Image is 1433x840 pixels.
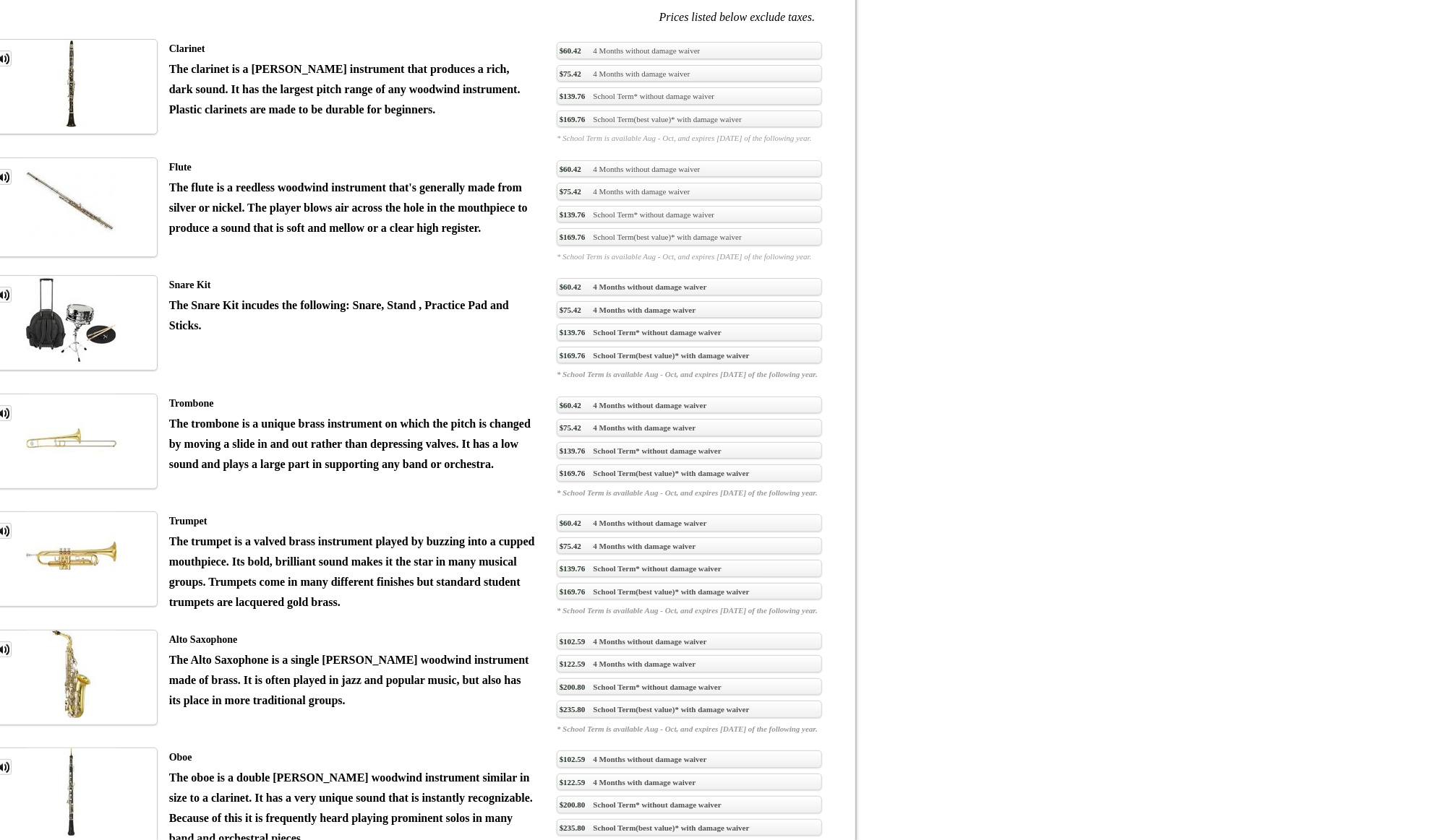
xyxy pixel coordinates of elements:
[560,636,586,647] span: $102.59
[557,278,822,295] a: $60.424 Months without damage waiver
[557,678,822,696] a: $200.80School Term* without damage waiver
[169,299,509,332] strong: The Snare Kit incudes the following: Snare, Stand , Practice Pad and Sticks.
[557,464,822,482] a: $169.76School Term(best value)* with damage waiver
[557,160,822,178] a: $60.424 Months without damage waiver
[557,605,822,616] em: * School Term is available Aug - Oct, and expires [DATE] of the following year.
[26,512,116,599] img: th_1fc34dab4bdaff02a3697e89cb8f30dd_1334255105TRUMP.jpg
[560,399,581,411] span: $60.42
[560,703,586,715] span: $235.80
[169,275,536,295] div: Snare Kit
[26,40,116,127] img: th_1fc34dab4bdaff02a3697e89cb8f30dd_1328556165CLAR.jpg
[560,517,581,529] span: $60.42
[560,113,586,125] span: $169.76
[560,45,581,56] span: $60.42
[169,417,531,470] strong: The trombone is a unique brass instrument on which the pitch is changed by moving a slide in and ...
[557,368,822,380] em: * School Term is available Aug - Oct, and expires [DATE] of the following year.
[557,560,822,577] a: $139.76School Term* without damage waiver
[169,181,528,234] strong: The flute is a reedless woodwind instrument that's generally made from silver or nickel. The play...
[560,822,586,833] span: $235.80
[169,511,536,532] div: Trumpet
[560,90,586,102] span: $139.76
[560,304,581,316] span: $75.42
[557,796,822,813] a: $200.80School Term* without damage waiver
[557,774,822,791] a: $122.594 Months with damage waiver
[169,63,521,116] strong: The clarinet is a [PERSON_NAME] instrument that produces a rich, dark sound. It has the largest p...
[557,633,822,650] a: $102.594 Months without damage waiver
[560,163,581,175] span: $60.42
[26,276,116,363] img: th_1fc34dab4bdaff02a3697e89cb8f30dd_1334255010DKIT.jpg
[557,183,822,200] a: $75.424 Months with damage waiver
[557,87,822,105] a: $139.76School Term* without damage waiver
[169,157,536,178] div: Flute
[557,419,822,436] a: $75.424 Months with damage waiver
[557,514,822,532] a: $60.424 Months without damage waiver
[560,281,581,293] span: $60.42
[557,655,822,672] a: $122.594 Months with damage waiver
[169,394,536,414] div: Trombone
[560,68,581,79] span: $75.42
[560,540,581,552] span: $75.42
[560,186,581,197] span: $75.42
[557,132,822,144] em: * School Term is available Aug - Oct, and expires [DATE] of the following year.
[560,658,586,670] span: $122.59
[557,583,822,600] a: $169.76School Term(best value)* with damage waiver
[169,535,535,608] strong: The trumpet is a valved brass instrument played by buzzing into a cupped mouthpiece. Its bold, br...
[560,681,586,693] span: $200.80
[169,39,536,59] div: Clarinet
[26,394,116,482] img: th_1fc34dab4bdaff02a3697e89cb8f30dd_1334255069TBONE.jpg
[557,397,822,414] a: $60.424 Months without damage waiver
[560,350,586,361] span: $169.76
[560,799,586,810] span: $200.80
[557,251,822,262] em: * School Term is available Aug - Oct, and expires [DATE] of the following year.
[26,748,116,836] img: th_1fc34dab4bdaff02a3697e89cb8f30dd_1334255038OBOE.jpg
[557,750,822,768] a: $102.594 Months without damage waiver
[560,563,586,574] span: $139.76
[557,442,822,459] a: $139.76School Term* without damage waiver
[557,65,822,82] a: $75.424 Months with damage waiver
[560,586,586,597] span: $169.76
[557,347,822,364] a: $169.76School Term(best value)* with damage waiver
[557,206,822,223] a: $139.76School Term* without damage waiver
[560,753,586,765] span: $102.59
[560,209,586,220] span: $139.76
[557,111,822,128] a: $169.76School Term(best value)* with damage waiver
[560,445,586,456] span: $139.76
[169,748,536,768] div: Oboe
[557,42,822,59] a: $60.424 Months without damage waiver
[169,654,529,706] strong: The Alto Saxophone is a single [PERSON_NAME] woodwind instrument made of brass. It is often playe...
[557,228,822,246] a: $169.76School Term(best value)* with damage waiver
[557,537,822,555] a: $75.424 Months with damage waiver
[169,630,536,650] div: Alto Saxophone
[560,422,581,433] span: $75.42
[557,324,822,341] a: $139.76School Term* without damage waiver
[21,158,121,250] img: th_1fc34dab4bdaff02a3697e89cb8f30dd_1334771667FluteTM.jpg
[557,701,822,718] a: $235.80School Term(best value)* with damage waiver
[557,723,822,735] em: * School Term is available Aug - Oct, and expires [DATE] of the following year.
[560,326,586,338] span: $139.76
[557,819,822,836] a: $235.80School Term(best value)* with damage waiver
[26,631,116,718] img: th_1fc34dab4bdaff02a3697e89cb8f30dd_1334254906ASAX.jpg
[557,487,822,498] em: * School Term is available Aug - Oct, and expires [DATE] of the following year.
[557,301,822,319] a: $75.424 Months with damage waiver
[659,11,815,23] em: Prices listed below exclude taxes.
[560,776,586,788] span: $122.59
[560,467,586,479] span: $169.76
[560,231,586,243] span: $169.76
